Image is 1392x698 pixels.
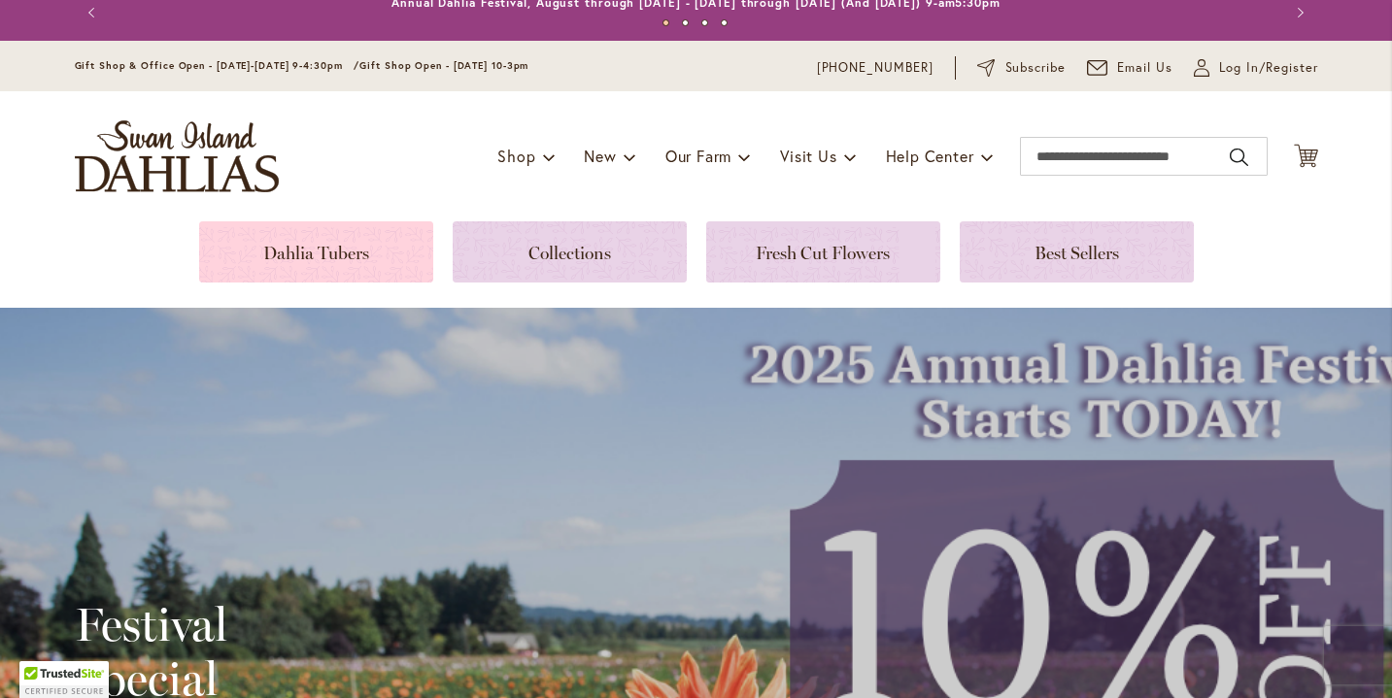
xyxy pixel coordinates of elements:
button: 4 of 4 [721,19,728,26]
span: Our Farm [665,146,731,166]
a: Subscribe [977,58,1066,78]
span: Email Us [1117,58,1172,78]
span: Subscribe [1005,58,1067,78]
span: Shop [497,146,535,166]
button: 3 of 4 [701,19,708,26]
span: New [584,146,616,166]
span: Gift Shop & Office Open - [DATE]-[DATE] 9-4:30pm / [75,59,360,72]
a: Email Us [1087,58,1172,78]
a: store logo [75,120,279,192]
span: Gift Shop Open - [DATE] 10-3pm [359,59,528,72]
a: [PHONE_NUMBER] [817,58,934,78]
span: Visit Us [780,146,836,166]
a: Log In/Register [1194,58,1318,78]
button: 1 of 4 [662,19,669,26]
button: 2 of 4 [682,19,689,26]
span: Log In/Register [1219,58,1318,78]
span: Help Center [886,146,974,166]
